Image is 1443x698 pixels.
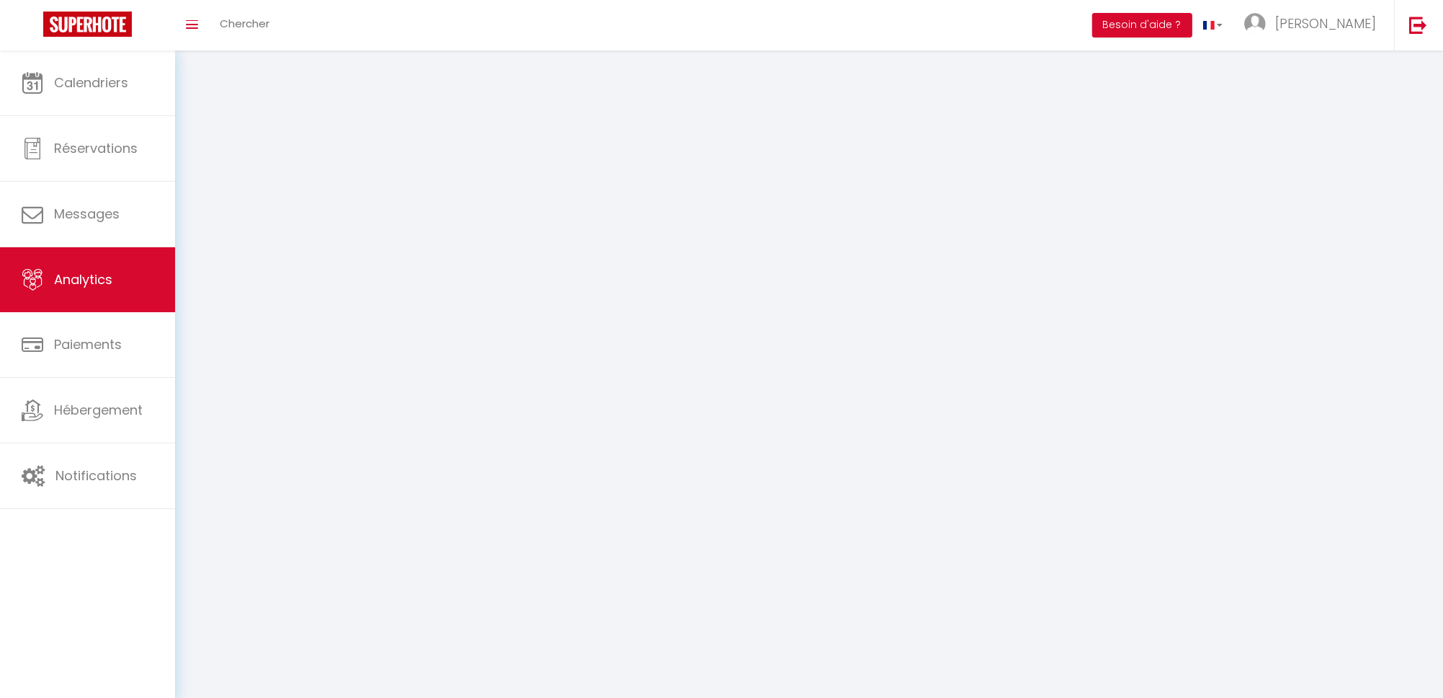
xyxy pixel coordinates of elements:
[55,467,137,485] span: Notifications
[54,335,122,353] span: Paiements
[220,16,269,31] span: Chercher
[43,12,132,37] img: Super Booking
[54,139,138,157] span: Réservations
[54,270,112,288] span: Analytics
[54,205,120,223] span: Messages
[1409,16,1427,34] img: logout
[1244,13,1266,35] img: ...
[54,401,143,419] span: Hébergement
[1275,14,1376,32] span: [PERSON_NAME]
[54,74,128,92] span: Calendriers
[1092,13,1192,37] button: Besoin d'aide ?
